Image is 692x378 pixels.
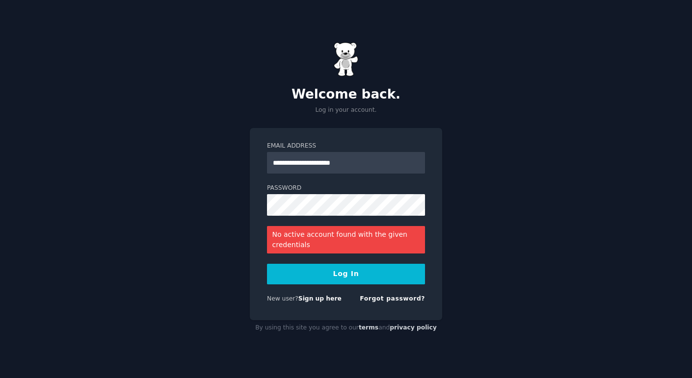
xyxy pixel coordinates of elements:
a: Forgot password? [360,295,425,302]
p: Log in your account. [250,106,442,115]
h2: Welcome back. [250,87,442,102]
button: Log In [267,264,425,284]
div: By using this site you agree to our and [250,320,442,336]
span: New user? [267,295,298,302]
label: Email Address [267,142,425,151]
img: Gummy Bear [334,42,358,76]
label: Password [267,184,425,193]
a: privacy policy [390,324,437,331]
div: No active account found with the given credentials [267,226,425,253]
a: Sign up here [298,295,342,302]
a: terms [359,324,378,331]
